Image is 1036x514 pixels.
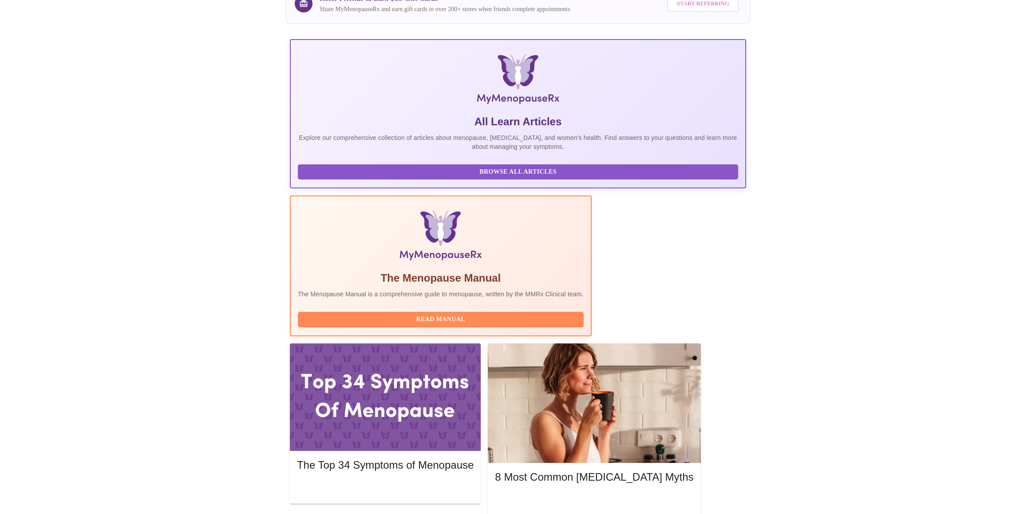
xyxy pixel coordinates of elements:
button: Browse All Articles [298,164,738,180]
button: Read Manual [298,312,584,327]
a: Read More [495,496,696,503]
h5: 8 Most Common [MEDICAL_DATA] Myths [495,470,693,484]
h5: All Learn Articles [298,115,738,129]
button: Read More [495,493,693,508]
span: Read Manual [307,314,575,325]
h5: The Top 34 Symptoms of Menopause [297,458,474,472]
a: Read More [297,483,476,491]
a: Browse All Articles [298,167,740,175]
p: Explore our comprehensive collection of articles about menopause, [MEDICAL_DATA], and women's hea... [298,133,738,151]
span: Read More [306,482,465,494]
img: MyMenopauseRx Logo [366,54,669,108]
a: Read Manual [298,315,586,323]
p: Share MyMenopauseRx and earn gift cards to over 200+ stores when friends complete appointments [320,5,570,14]
img: Menopause Manual [343,211,538,264]
h5: The Menopause Manual [298,271,584,285]
p: The Menopause Manual is a comprehensive guide to menopause, written by the MMRx Clinical team. [298,290,584,299]
span: Read More [504,495,684,506]
button: Read More [297,480,474,496]
span: Browse All Articles [307,167,729,178]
